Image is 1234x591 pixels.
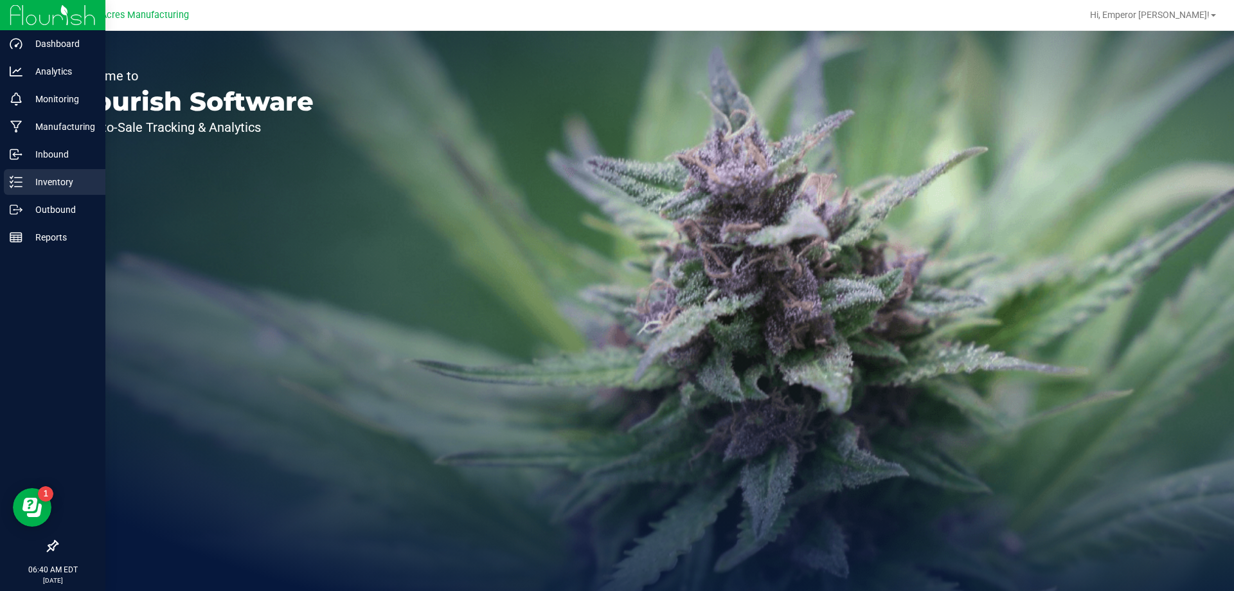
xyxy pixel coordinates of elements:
[6,564,100,576] p: 06:40 AM EDT
[22,174,100,190] p: Inventory
[22,119,100,134] p: Manufacturing
[10,65,22,78] inline-svg: Analytics
[69,121,314,134] p: Seed-to-Sale Tracking & Analytics
[6,576,100,585] p: [DATE]
[10,120,22,133] inline-svg: Manufacturing
[69,89,314,114] p: Flourish Software
[22,36,100,51] p: Dashboard
[22,202,100,217] p: Outbound
[13,488,51,527] iframe: Resource center
[10,93,22,105] inline-svg: Monitoring
[10,37,22,50] inline-svg: Dashboard
[22,64,100,79] p: Analytics
[1090,10,1210,20] span: Hi, Emperor [PERSON_NAME]!
[73,10,189,21] span: Green Acres Manufacturing
[10,176,22,188] inline-svg: Inventory
[10,231,22,244] inline-svg: Reports
[10,203,22,216] inline-svg: Outbound
[22,147,100,162] p: Inbound
[10,148,22,161] inline-svg: Inbound
[38,486,53,502] iframe: Resource center unread badge
[69,69,314,82] p: Welcome to
[22,230,100,245] p: Reports
[22,91,100,107] p: Monitoring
